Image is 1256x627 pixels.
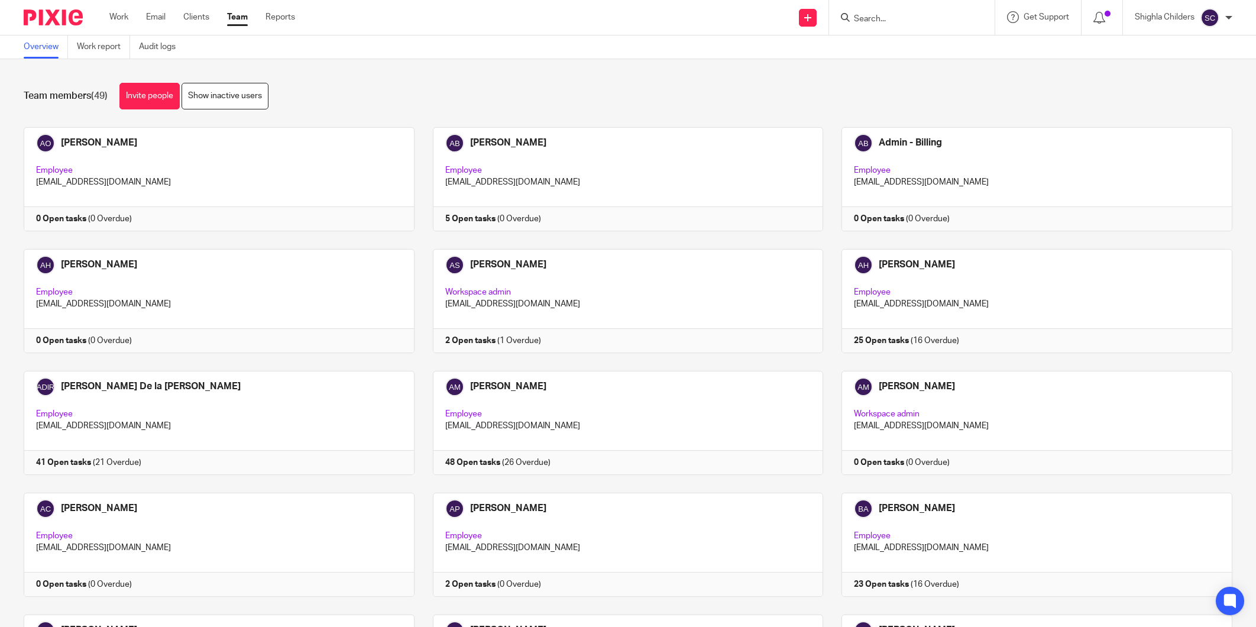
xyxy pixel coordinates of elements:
[119,83,180,109] a: Invite people
[77,35,130,59] a: Work report
[91,91,108,101] span: (49)
[146,11,166,23] a: Email
[24,35,68,59] a: Overview
[24,90,108,102] h1: Team members
[1135,11,1195,23] p: Shighla Childers
[182,83,268,109] a: Show inactive users
[1200,8,1219,27] img: svg%3E
[183,11,209,23] a: Clients
[266,11,295,23] a: Reports
[853,14,959,25] input: Search
[139,35,184,59] a: Audit logs
[227,11,248,23] a: Team
[24,9,83,25] img: Pixie
[1024,13,1069,21] span: Get Support
[109,11,128,23] a: Work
